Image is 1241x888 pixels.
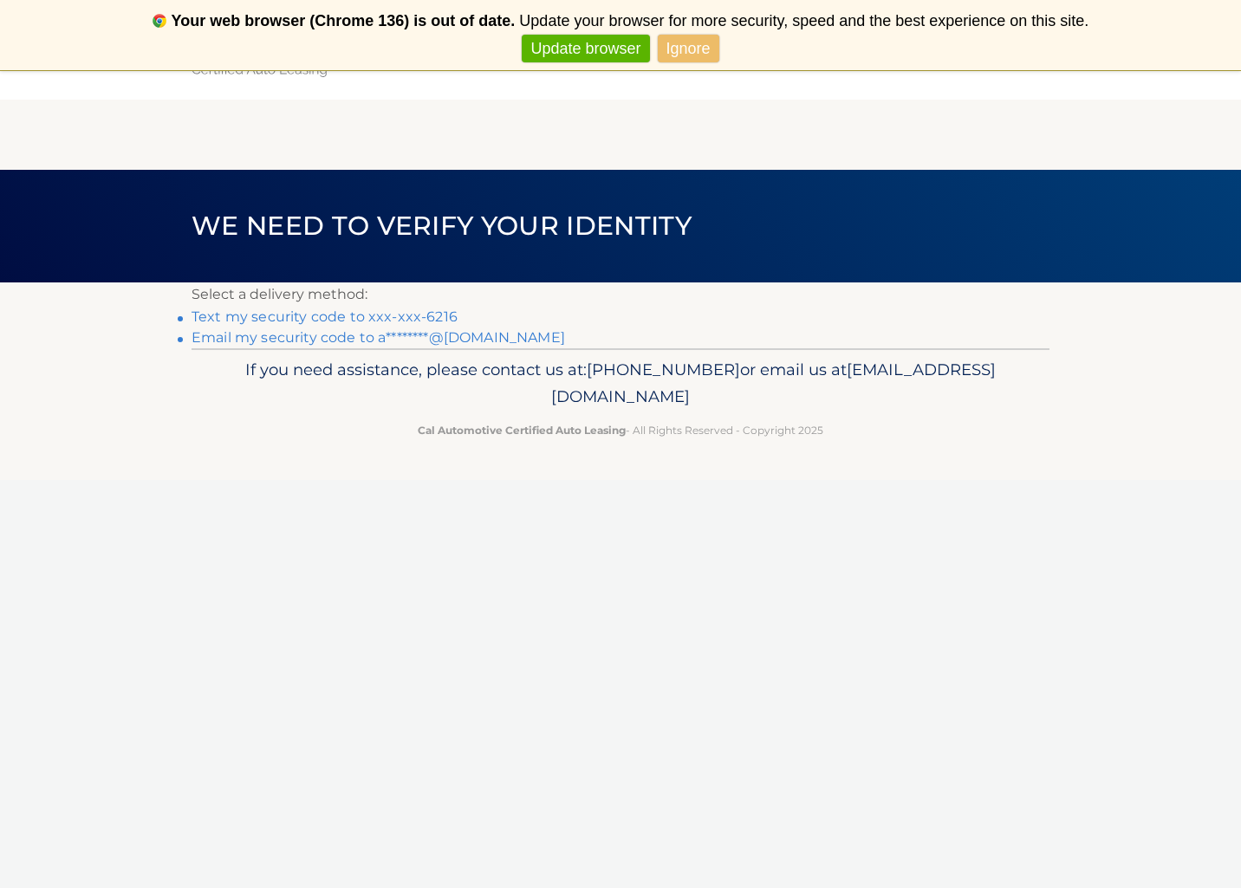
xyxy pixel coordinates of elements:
a: Email my security code to a********@[DOMAIN_NAME] [192,329,565,346]
strong: Cal Automotive Certified Auto Leasing [418,424,626,437]
b: Your web browser (Chrome 136) is out of date. [172,12,516,29]
a: Update browser [522,35,649,63]
span: [PHONE_NUMBER] [587,360,740,379]
p: - All Rights Reserved - Copyright 2025 [203,421,1038,439]
a: Ignore [658,35,719,63]
span: We need to verify your identity [192,210,692,242]
p: If you need assistance, please contact us at: or email us at [203,356,1038,412]
span: Update your browser for more security, speed and the best experience on this site. [519,12,1088,29]
p: Select a delivery method: [192,282,1049,307]
a: Text my security code to xxx-xxx-6216 [192,308,458,325]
